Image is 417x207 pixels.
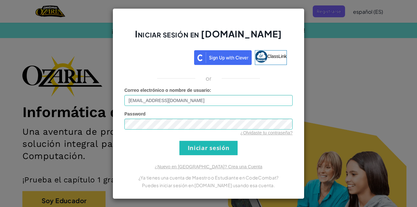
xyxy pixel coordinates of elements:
[124,174,293,181] p: ¿Ya tienes una cuenta de Maestro o Estudiante en CodeCombat?
[124,87,211,93] label: :
[255,51,267,63] img: classlink-logo-small.png
[267,53,287,59] span: ClassLink
[155,164,262,169] a: ¿Nuevo en [GEOGRAPHIC_DATA]? Crea una Cuenta
[240,130,293,135] a: ¿Olvidaste tu contraseña?
[179,141,238,155] input: Iniciar sesión
[206,75,212,82] p: or
[124,88,210,93] span: Correo electrónico o nombre de usuario
[124,181,293,189] p: Puedes iniciar sesión en [DOMAIN_NAME] usando esa cuenta.
[124,111,146,116] span: Password
[124,28,293,46] h2: Iniciar sesión en [DOMAIN_NAME]
[194,50,252,65] img: clever_sso_button@2x.png
[127,50,194,64] iframe: Botón de Acceder con Google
